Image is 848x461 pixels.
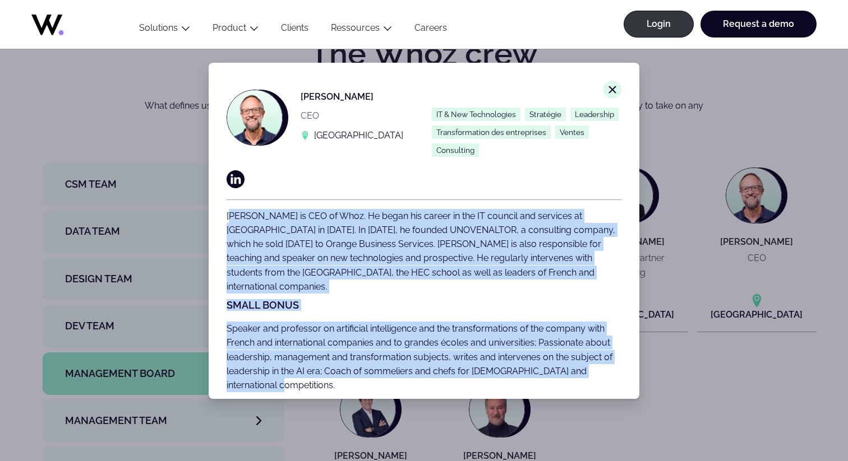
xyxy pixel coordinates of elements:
p: CEO [301,109,403,123]
a: Clients [270,22,320,38]
span: [PERSON_NAME] is CEO of Whoz. He began his career in the IT council and services at [GEOGRAPHIC_D... [227,211,615,292]
button: Product [201,22,270,38]
span: Leadership [570,108,619,121]
p: [PERSON_NAME] [301,90,403,104]
iframe: Chatbot [774,387,832,445]
button: Ressources [320,22,403,38]
h5: Small bonus [227,300,621,310]
span: Transformation des entreprises [432,125,551,139]
span: Speaker and professor on artificial intelligence and the transformations of the company with Fren... [227,323,612,390]
p: [GEOGRAPHIC_DATA] [314,128,403,142]
span: Consulting [432,143,479,157]
img: Jean-Philippe COUTURIER [227,90,282,145]
a: Login [624,11,694,38]
span: IT & New Technologies [432,108,520,121]
a: Careers [403,22,458,38]
a: Request a demo [700,11,817,38]
button: Solutions [128,22,201,38]
a: Ressources [331,22,380,33]
span: Stratégie [525,108,566,121]
span: Ventes [555,125,589,139]
a: Product [213,22,246,33]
